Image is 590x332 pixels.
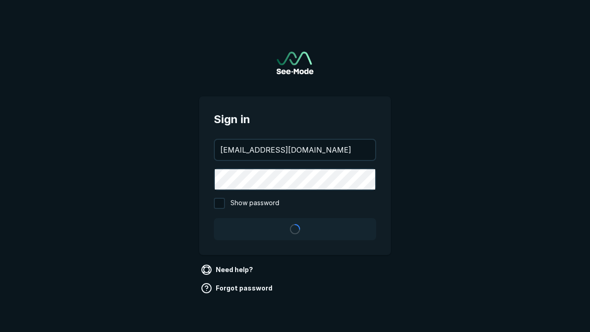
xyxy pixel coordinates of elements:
a: Need help? [199,262,257,277]
a: Forgot password [199,281,276,296]
span: Show password [230,198,279,209]
input: your@email.com [215,140,375,160]
span: Sign in [214,111,376,128]
img: See-Mode Logo [277,52,313,74]
a: Go to sign in [277,52,313,74]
